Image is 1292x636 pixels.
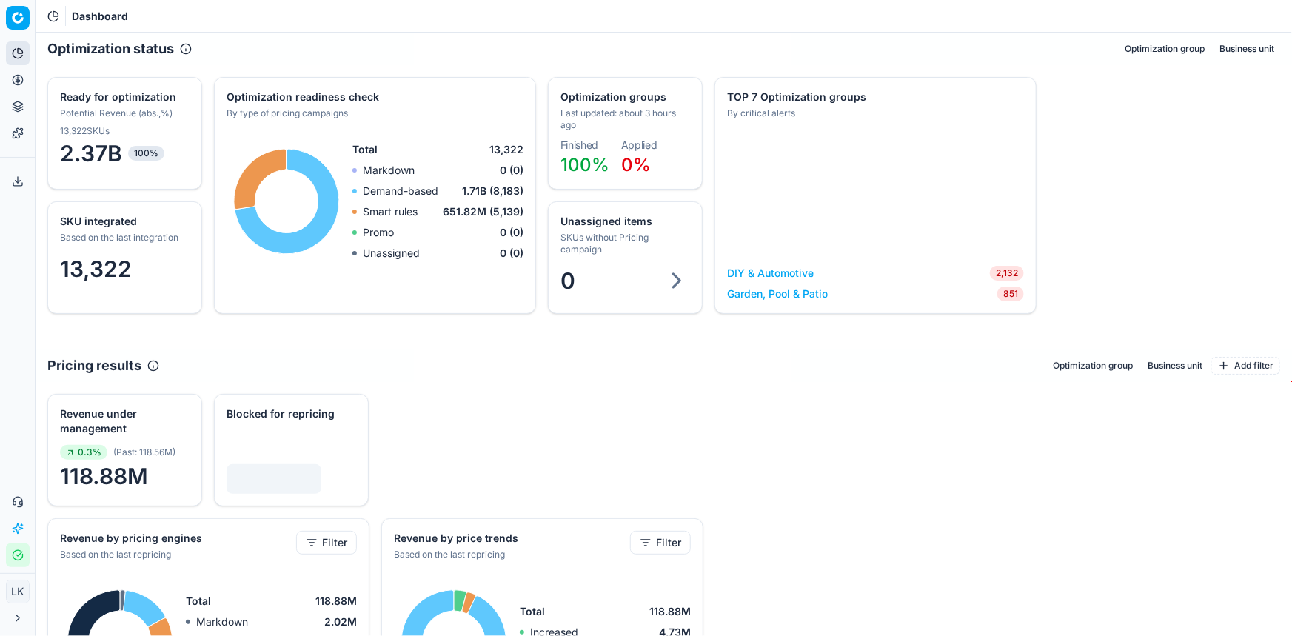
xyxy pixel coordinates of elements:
div: Optimization groups [560,90,687,104]
p: Unassigned [363,246,420,261]
p: Smart rules [363,204,418,219]
span: 2.37B [60,140,190,167]
span: 13,322 SKUs [60,125,110,137]
span: 100% [560,154,609,175]
span: 0.3% [60,445,107,460]
h2: Pricing results [47,355,141,376]
div: By type of pricing campaigns [227,107,521,119]
button: Add filter [1211,357,1280,375]
span: 0 (0) [500,246,523,261]
div: Based on the last integration [60,232,187,244]
div: Revenue by price trends [394,531,627,546]
div: Ready for optimization [60,90,187,104]
a: DIY & Automotive [727,266,814,281]
span: ( Past : 118.56M ) [113,446,175,458]
span: 2,132 [990,266,1024,281]
span: Total [352,142,378,157]
div: Revenue by pricing engines [60,531,293,546]
div: SKUs without Pricing campaign [560,232,687,255]
div: Potential Revenue (abs.,%) [60,107,187,119]
button: LK [6,580,30,603]
span: Total [186,594,211,609]
button: Business unit [1214,40,1280,58]
dt: Applied [621,140,657,150]
span: 13,322 [60,255,132,282]
a: Garden, Pool & Patio [727,287,828,301]
p: Promo [363,225,394,240]
div: By critical alerts [727,107,1021,119]
button: Optimization group [1119,40,1211,58]
span: 851 [997,287,1024,301]
button: Filter [296,531,357,555]
button: Filter [630,531,691,555]
div: Based on the last repricing [394,549,627,560]
div: Based on the last repricing [60,549,293,560]
span: 0 [560,267,575,294]
span: 0% [621,154,651,175]
div: Unassigned items [560,214,687,229]
div: Optimization readiness check [227,90,521,104]
div: Last updated: about 3 hours ago [560,107,687,131]
div: Blocked for repricing [227,406,353,421]
span: 118.88M [649,604,691,619]
span: 0 (0) [500,225,523,240]
span: 118.88M [60,463,190,489]
p: Markdown [196,615,248,629]
span: Dashboard [72,9,128,24]
span: 118.88M [315,594,357,609]
button: Optimization group [1047,357,1139,375]
span: LK [7,580,29,603]
span: 651.82M (5,139) [443,204,523,219]
button: Business unit [1142,357,1208,375]
p: Demand-based [363,184,438,198]
nav: breadcrumb [72,9,128,24]
span: Total [520,604,545,619]
span: 1.71B (8,183) [462,184,523,198]
span: 13,322 [489,142,523,157]
span: 100% [128,146,164,161]
h2: Optimization status [47,39,174,59]
span: 2.02M [324,615,357,629]
div: SKU integrated [60,214,187,229]
p: Markdown [363,163,415,178]
dt: Finished [560,140,609,150]
span: 0 (0) [500,163,523,178]
div: TOP 7 Optimization groups [727,90,1021,104]
div: Revenue under management [60,406,187,436]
